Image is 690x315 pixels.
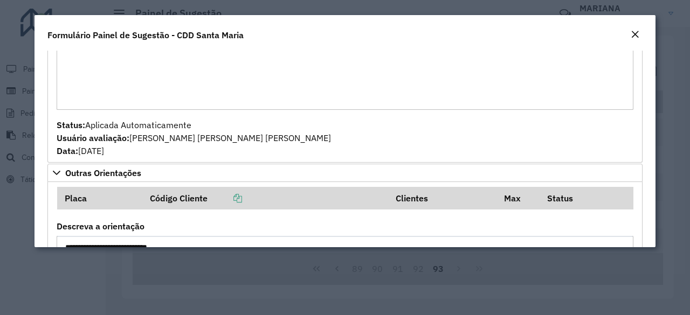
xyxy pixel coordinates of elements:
[57,120,331,156] span: Aplicada Automaticamente [PERSON_NAME] [PERSON_NAME] [PERSON_NAME] [DATE]
[57,132,129,143] strong: Usuário avaliação:
[631,30,639,39] em: Fechar
[208,193,242,204] a: Copiar
[57,187,143,209] th: Placa
[142,187,388,209] th: Código Cliente
[47,29,244,41] h4: Formulário Painel de Sugestão - CDD Santa Maria
[57,220,144,233] label: Descreva a orientação
[388,187,496,209] th: Clientes
[540,187,634,209] th: Status
[57,120,85,130] strong: Status:
[47,164,643,182] a: Outras Orientações
[627,28,643,42] button: Close
[57,145,78,156] strong: Data:
[497,187,540,209] th: Max
[65,169,141,177] span: Outras Orientações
